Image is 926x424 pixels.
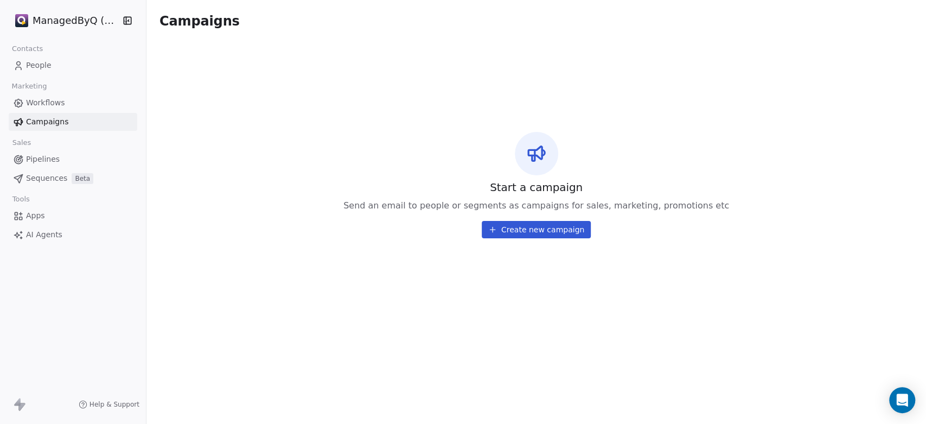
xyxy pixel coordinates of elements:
a: People [9,56,137,74]
span: Start a campaign [490,180,583,195]
span: Workflows [26,97,65,109]
span: Campaigns [26,116,68,128]
span: Beta [72,173,93,184]
a: SequencesBeta [9,169,137,187]
span: AI Agents [26,229,62,241]
img: Stripe.png [15,14,28,27]
span: Apps [26,210,45,222]
span: Send an email to people or segments as campaigns for sales, marketing, promotions etc [343,199,729,212]
a: Campaigns [9,113,137,131]
span: People [26,60,52,71]
span: Help & Support [90,400,139,409]
span: Pipelines [26,154,60,165]
span: ManagedByQ (FZE) [33,14,119,28]
span: Campaigns [159,13,240,28]
div: Open Intercom Messenger [889,387,915,413]
button: ManagedByQ (FZE) [13,11,116,30]
button: Create new campaign [482,221,591,238]
a: Help & Support [79,400,139,409]
a: AI Agents [9,226,137,244]
span: Marketing [7,78,52,94]
span: Tools [8,191,34,207]
span: Sequences [26,173,67,184]
a: Workflows [9,94,137,112]
a: Apps [9,207,137,225]
span: Sales [8,135,36,151]
span: Contacts [7,41,48,57]
a: Pipelines [9,150,137,168]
